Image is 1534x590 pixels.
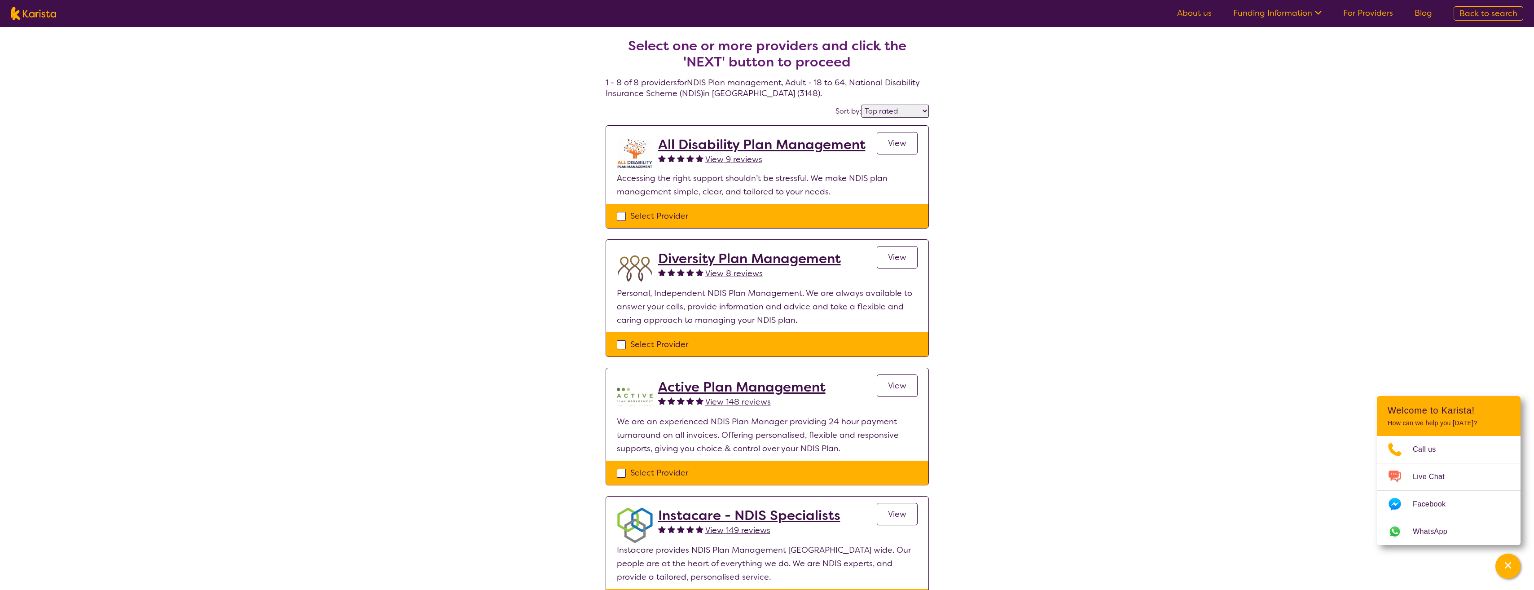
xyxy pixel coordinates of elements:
[696,397,703,405] img: fullstar
[835,106,862,116] label: Sort by:
[888,138,906,149] span: View
[1377,436,1521,545] ul: Choose channel
[696,154,703,162] img: fullstar
[617,507,653,543] img: obkhna0zu27zdd4ubuus.png
[877,374,918,397] a: View
[877,503,918,525] a: View
[696,525,703,533] img: fullstar
[617,543,918,584] p: Instacare provides NDIS Plan Management [GEOGRAPHIC_DATA] wide. Our people are at the heart of ev...
[658,379,826,395] a: Active Plan Management
[705,268,763,279] span: View 8 reviews
[677,154,685,162] img: fullstar
[658,136,866,153] a: All Disability Plan Management
[705,267,763,280] a: View 8 reviews
[705,395,771,409] a: View 148 reviews
[658,269,666,276] img: fullstar
[705,524,770,537] a: View 149 reviews
[658,507,840,524] a: Instacare - NDIS Specialists
[658,525,666,533] img: fullstar
[1377,518,1521,545] a: Web link opens in a new tab.
[686,525,694,533] img: fullstar
[668,154,675,162] img: fullstar
[1388,405,1510,416] h2: Welcome to Karista!
[658,251,841,267] a: Diversity Plan Management
[677,525,685,533] img: fullstar
[1413,443,1447,456] span: Call us
[617,136,653,172] img: at5vqv0lot2lggohlylh.jpg
[1495,554,1521,579] button: Channel Menu
[677,397,685,405] img: fullstar
[677,269,685,276] img: fullstar
[888,380,906,391] span: View
[668,525,675,533] img: fullstar
[705,153,762,166] a: View 9 reviews
[658,154,666,162] img: fullstar
[686,154,694,162] img: fullstar
[686,397,694,405] img: fullstar
[11,7,56,20] img: Karista logo
[888,509,906,520] span: View
[1177,8,1212,18] a: About us
[877,246,918,269] a: View
[606,16,929,99] h4: 1 - 8 of 8 providers for NDIS Plan management , Adult - 18 to 64 , National Disability Insurance ...
[705,396,771,407] span: View 148 reviews
[1413,498,1456,511] span: Facebook
[617,286,918,327] p: Personal, Independent NDIS Plan Management. We are always available to answer your calls, provide...
[668,269,675,276] img: fullstar
[1388,419,1510,427] p: How can we help you [DATE]?
[1415,8,1432,18] a: Blog
[617,251,653,286] img: duqvjtfkvnzb31ymex15.png
[705,525,770,536] span: View 149 reviews
[668,397,675,405] img: fullstar
[1233,8,1322,18] a: Funding Information
[1454,6,1523,21] a: Back to search
[705,154,762,165] span: View 9 reviews
[696,269,703,276] img: fullstar
[1413,525,1458,538] span: WhatsApp
[658,397,666,405] img: fullstar
[877,132,918,154] a: View
[686,269,694,276] img: fullstar
[888,252,906,263] span: View
[616,38,918,70] h2: Select one or more providers and click the 'NEXT' button to proceed
[1413,470,1455,484] span: Live Chat
[1343,8,1393,18] a: For Providers
[617,415,918,455] p: We are an experienced NDIS Plan Manager providing 24 hour payment turnaround on all invoices. Off...
[617,172,918,198] p: Accessing the right support shouldn’t be stressful. We make NDIS plan management simple, clear, a...
[617,379,653,415] img: pypzb5qm7jexfhutod0x.png
[1459,8,1517,19] span: Back to search
[1377,396,1521,545] div: Channel Menu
